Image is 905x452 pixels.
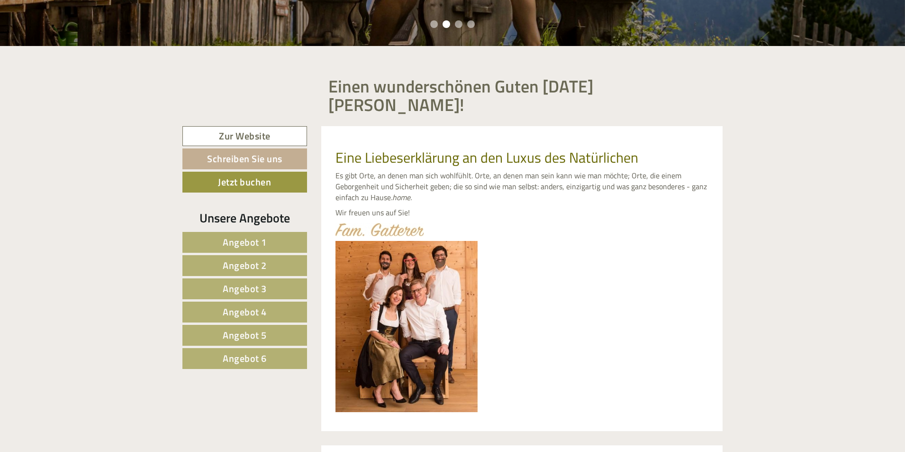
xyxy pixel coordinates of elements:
p: Wir freuen uns auf Sie! [335,207,709,218]
p: Es gibt Orte, an denen man sich wohlfühlt. Orte, an denen man sein kann wie man möchte; Orte, die... [335,170,709,203]
div: Unsere Angebote [182,209,307,227]
span: Angebot 1 [223,235,267,249]
span: Eine Liebeserklärung an den Luxus des Natürlichen [335,147,638,168]
img: image [335,223,424,236]
span: Angebot 2 [223,258,267,273]
a: Jetzt buchen [182,172,307,193]
h1: Einen wunderschönen Guten [DATE] [PERSON_NAME]! [328,77,716,114]
a: Schreiben Sie uns [182,148,307,169]
a: Zur Website [182,126,307,147]
em: home. [392,192,412,203]
span: Angebot 6 [223,351,267,366]
span: Angebot 3 [223,281,267,296]
span: Angebot 4 [223,304,267,319]
img: image [335,241,478,412]
span: Angebot 5 [223,328,267,342]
